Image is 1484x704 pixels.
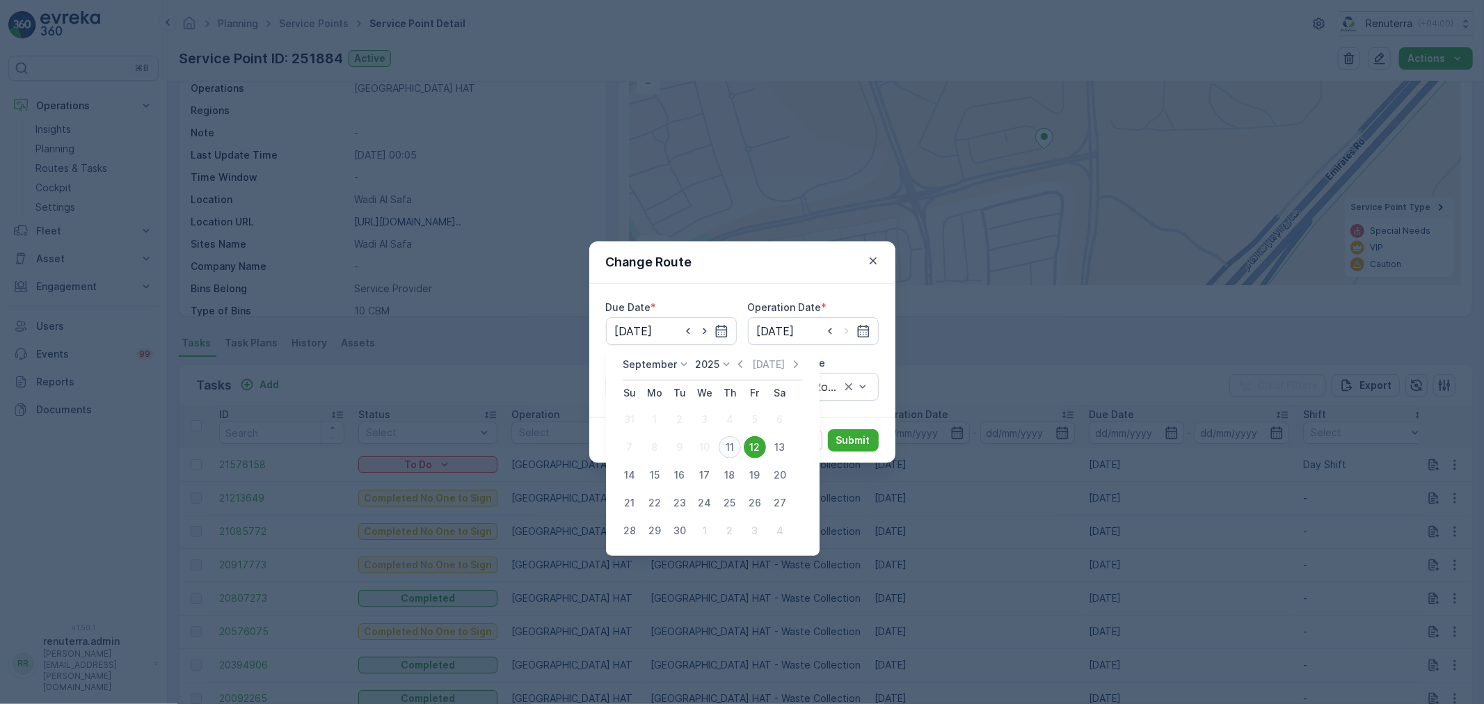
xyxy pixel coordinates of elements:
[769,464,791,486] div: 20
[748,317,879,345] input: dd/mm/yyyy
[617,381,642,406] th: Sunday
[667,381,692,406] th: Tuesday
[748,301,822,313] label: Operation Date
[836,433,870,447] p: Submit
[828,429,879,451] button: Submit
[744,492,766,514] div: 26
[769,436,791,458] div: 13
[692,381,717,406] th: Wednesday
[644,464,666,486] div: 15
[719,492,741,514] div: 25
[744,464,766,486] div: 19
[644,408,666,431] div: 1
[669,520,691,542] div: 30
[619,408,641,431] div: 31
[606,317,737,345] input: dd/mm/yyyy
[606,253,692,272] p: Change Route
[619,464,641,486] div: 14
[769,520,791,542] div: 4
[767,381,792,406] th: Saturday
[669,436,691,458] div: 9
[694,436,716,458] div: 10
[619,520,641,542] div: 28
[752,358,785,371] p: [DATE]
[717,381,742,406] th: Thursday
[744,520,766,542] div: 3
[694,492,716,514] div: 24
[644,436,666,458] div: 8
[719,464,741,486] div: 18
[606,301,651,313] label: Due Date
[644,492,666,514] div: 22
[644,520,666,542] div: 29
[623,358,677,371] p: September
[769,408,791,431] div: 6
[619,492,641,514] div: 21
[744,436,766,458] div: 12
[694,464,716,486] div: 17
[694,408,716,431] div: 3
[619,436,641,458] div: 7
[719,408,741,431] div: 4
[719,436,741,458] div: 11
[744,408,766,431] div: 5
[669,408,691,431] div: 2
[696,358,720,371] p: 2025
[769,492,791,514] div: 27
[642,381,667,406] th: Monday
[694,520,716,542] div: 1
[742,381,767,406] th: Friday
[669,492,691,514] div: 23
[719,520,741,542] div: 2
[669,464,691,486] div: 16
